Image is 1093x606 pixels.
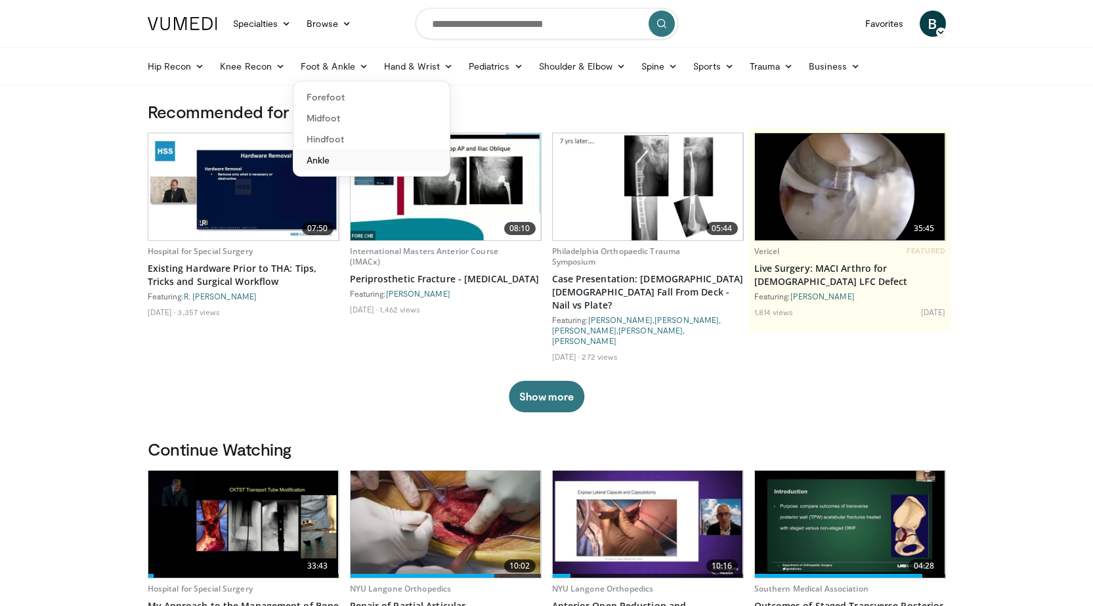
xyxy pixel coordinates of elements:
[504,222,536,235] span: 08:10
[293,53,376,79] a: Foot & Ankle
[907,246,945,255] span: FEATURED
[531,53,633,79] a: Shoulder & Elbow
[552,314,744,346] div: Featuring: , , , ,
[148,307,176,317] li: [DATE]
[148,17,217,30] img: VuMedi Logo
[633,53,685,79] a: Spine
[299,11,359,37] a: Browse
[148,471,339,578] img: 61ea846e-0859-426d-a9ce-5946b611f534.620x360_q85_upscale.jpg
[552,272,744,312] a: Case Presentation: [DEMOGRAPHIC_DATA] [DEMOGRAPHIC_DATA] Fall From Deck - Nail vs Plate?
[552,583,654,594] a: NYU Langone Orthopedics
[351,133,541,240] img: 98e98c92-f7d5-4bef-ba79-3359326391b9.620x360_q85_upscale.jpg
[148,471,339,578] a: 33:43
[148,262,339,288] a: Existing Hardware Prior to THA: Tips, Tricks and Surgical Workflow
[177,307,220,317] li: 3,357 views
[755,133,945,240] a: 35:45
[351,133,541,240] a: 08:10
[504,559,536,573] span: 10:02
[140,53,213,79] a: Hip Recon
[351,471,541,578] a: 10:02
[293,129,450,150] a: Hindfoot
[212,53,293,79] a: Knee Recon
[552,326,616,335] a: [PERSON_NAME]
[461,53,531,79] a: Pediatrics
[350,272,542,286] a: Periprosthetic Fracture - [MEDICAL_DATA]
[754,307,794,317] li: 1,814 views
[654,315,719,324] a: [PERSON_NAME]
[379,304,420,314] li: 1,462 views
[582,351,618,362] li: 272 views
[148,291,339,301] div: Featuring:
[553,133,743,240] a: 05:44
[742,53,802,79] a: Trauma
[148,101,946,122] h3: Recommended for You
[148,583,253,594] a: Hospital for Special Surgery
[754,583,868,594] a: Southern Medical Association
[148,133,339,240] img: 29d83e75-b4be-4d97-be32-ed7b169011d7.620x360_q85_upscale.jpg
[552,246,681,267] a: Philadelphia Orthopaedic Trauma Symposium
[293,87,450,108] a: Forefoot
[350,246,498,267] a: International Masters Anterior Course (IMACx)
[754,246,780,257] a: Vericel
[386,289,450,298] a: [PERSON_NAME]
[552,351,580,362] li: [DATE]
[553,133,743,240] img: 101ef267-98d4-46d6-a42f-fc1e4b8426c6.620x360_q85_upscale.jpg
[302,222,333,235] span: 07:50
[148,439,946,460] h3: Continue Watching
[553,471,743,578] a: 10:16
[350,583,452,594] a: NYU Langone Orthopedics
[857,11,912,37] a: Favorites
[706,222,738,235] span: 05:44
[552,336,616,345] a: [PERSON_NAME]
[588,315,653,324] a: [PERSON_NAME]
[706,559,738,573] span: 10:16
[376,53,461,79] a: Hand & Wrist
[755,471,945,578] a: 04:28
[293,150,450,171] a: Ankle
[293,108,450,129] a: Midfoot
[755,471,945,578] img: 1af8da3d-ac6b-4903-a974-1b5c0cf1fc1b.620x360_q85_upscale.jpg
[921,307,946,317] li: [DATE]
[148,133,339,240] a: 07:50
[509,381,584,412] button: Show more
[553,471,743,578] img: 87fd678e-2e80-4173-9619-04e33a0367ef.620x360_q85_upscale.jpg
[685,53,742,79] a: Sports
[184,292,257,301] a: R. [PERSON_NAME]
[302,559,333,573] span: 33:43
[790,292,855,301] a: [PERSON_NAME]
[618,326,683,335] a: [PERSON_NAME]
[754,262,946,288] a: Live Surgery: MACI Arthro for [DEMOGRAPHIC_DATA] LFC Defect
[755,133,945,240] img: eb023345-1e2d-4374-a840-ddbc99f8c97c.620x360_q85_upscale.jpg
[225,11,299,37] a: Specialties
[351,471,541,578] img: 3d4133fe-2cbe-4a44-a72d-bba45744c8c4.620x360_q85_upscale.jpg
[350,304,378,314] li: [DATE]
[801,53,868,79] a: Business
[416,8,678,39] input: Search topics, interventions
[148,246,253,257] a: Hospital for Special Surgery
[754,291,946,301] div: Featuring:
[909,222,940,235] span: 35:45
[909,559,940,573] span: 04:28
[350,288,542,299] div: Featuring:
[920,11,946,37] a: B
